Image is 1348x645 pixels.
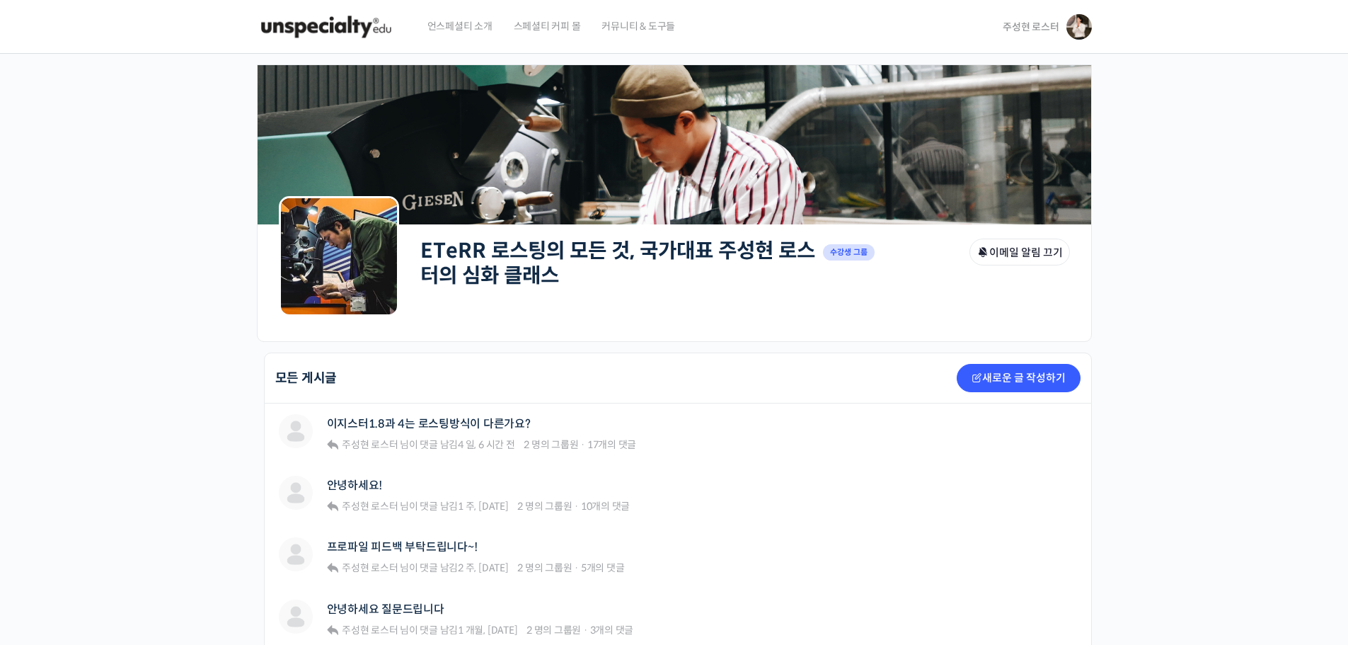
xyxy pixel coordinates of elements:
[340,438,514,451] span: 님이 댓글 남김
[327,479,383,492] a: 안녕하세요!
[275,372,338,384] h2: 모든 게시글
[458,624,517,637] a: 1 개월, [DATE]
[1003,21,1059,33] span: 주성현 로스터
[574,561,579,574] span: ·
[458,561,508,574] a: 2 주, [DATE]
[340,561,508,574] span: 님이 댓글 남김
[340,561,398,574] a: 주성현 로스터
[574,500,579,513] span: ·
[823,244,875,261] span: 수강생 그룹
[342,500,398,513] span: 주성현 로스터
[969,239,1070,266] button: 이메일 알림 끄기
[420,238,815,288] a: ETeRR 로스팅의 모든 것, 국가대표 주성현 로스터의 심화 클래스
[340,500,508,513] span: 님이 댓글 남김
[590,624,634,637] span: 3개의 댓글
[581,500,630,513] span: 10개의 댓글
[583,624,588,637] span: ·
[587,438,636,451] span: 17개의 댓글
[340,500,398,513] a: 주성현 로스터
[340,438,398,451] a: 주성현 로스터
[327,540,478,554] a: 프로파일 피드백 부탁드립니다~!
[526,624,581,637] span: 2 명의 그룹원
[340,624,398,637] a: 주성현 로스터
[279,196,399,316] img: Group logo of ETeRR 로스팅의 모든 것, 국가대표 주성현 로스터의 심화 클래스
[580,438,585,451] span: ·
[458,500,508,513] a: 1 주, [DATE]
[957,364,1081,392] a: 새로운 글 작성하기
[581,561,625,574] span: 5개의 댓글
[524,438,578,451] span: 2 명의 그룹원
[342,561,398,574] span: 주성현 로스터
[517,561,572,574] span: 2 명의 그룹원
[327,603,444,616] a: 안녕하세요 질문드립니다
[458,438,514,451] a: 4 일, 6 시간 전
[517,500,572,513] span: 2 명의 그룹원
[342,624,398,637] span: 주성현 로스터
[327,417,531,430] a: 이지스터1.8과 4는 로스팅방식이 다른가요?
[340,624,517,637] span: 님이 댓글 남김
[342,438,398,451] span: 주성현 로스터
